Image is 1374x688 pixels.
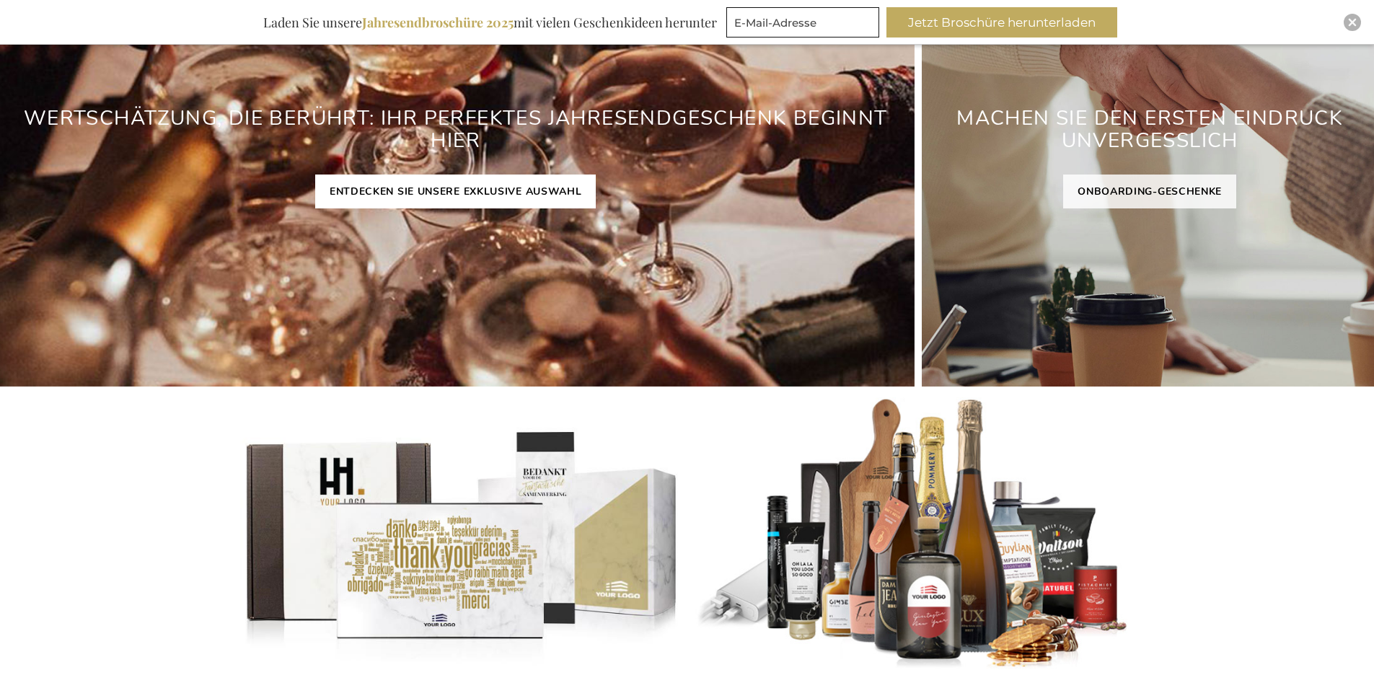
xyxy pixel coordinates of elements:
div: Laden Sie unsere mit vielen Geschenkideen herunter [257,7,723,38]
div: Close [1344,14,1361,31]
img: Close [1348,18,1357,27]
form: marketing offers and promotions [726,7,884,42]
a: ONBOARDING-GESCHENKE [1063,175,1236,208]
img: Personalisierte Geschenke für Kunden und Mitarbeiter mit WirkungPersonalisierte Geschenke für Kun... [695,397,1135,672]
input: E-Mail-Adresse [726,7,879,38]
button: Jetzt Broschüre herunterladen [886,7,1117,38]
b: Jahresendbroschüre 2025 [362,14,514,31]
img: Gepersonaliseerde relatiegeschenken voor personeel en klanten [240,397,680,672]
a: ENTDECKEN SIE UNSERE EXKLUSIVE AUSWAHL [315,175,596,208]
